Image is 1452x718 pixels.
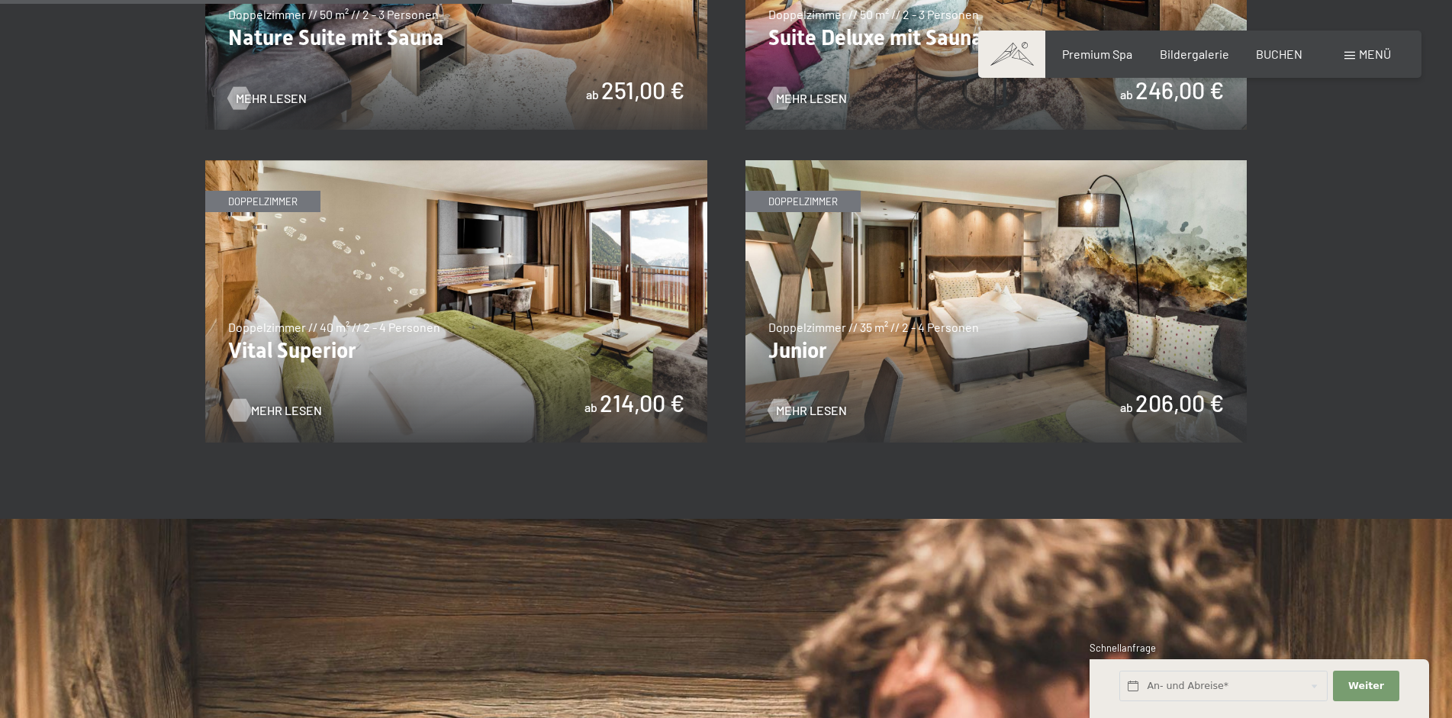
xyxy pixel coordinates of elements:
a: Vital Superior [205,161,707,170]
a: Mehr Lesen [228,402,307,419]
span: Mehr Lesen [776,402,847,419]
span: Mehr Lesen [236,90,307,107]
span: Weiter [1348,679,1384,693]
a: BUCHEN [1256,47,1302,61]
a: Junior [745,161,1248,170]
span: Menü [1359,47,1391,61]
button: Weiter [1333,671,1399,702]
span: Mehr Lesen [251,402,322,419]
a: Mehr Lesen [228,90,307,107]
a: Mehr Lesen [768,402,847,419]
img: Junior [745,160,1248,443]
img: Vital Superior [205,160,707,443]
a: Premium Spa [1062,47,1132,61]
a: Bildergalerie [1160,47,1229,61]
span: Mehr Lesen [776,90,847,107]
span: Schnellanfrage [1090,642,1156,654]
a: Mehr Lesen [768,90,847,107]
